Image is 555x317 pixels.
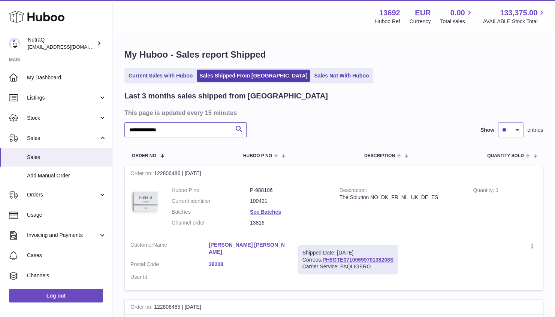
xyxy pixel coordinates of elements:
[172,219,250,226] dt: Channel order
[322,257,393,263] a: PH8GTE0710065970138208S
[27,172,106,179] span: Add Manual Order
[364,153,395,158] span: Description
[483,18,546,25] span: AVAILABLE Stock Total
[27,74,106,81] span: My Dashboard
[172,208,250,216] dt: Batches
[28,44,110,50] span: [EMAIL_ADDRESS][DOMAIN_NAME]
[130,241,209,257] dt: Name
[302,263,394,270] div: Carrier Service: PAQLIGERO
[209,241,287,256] a: [PERSON_NAME] [PERSON_NAME]
[172,187,250,194] dt: Huboo P no
[415,8,431,18] strong: EUR
[375,18,400,25] div: Huboo Ref
[9,289,103,302] a: Log out
[27,154,106,161] span: Sales
[9,38,20,49] img: log@nutraq.com
[172,198,250,205] dt: Current identifier
[500,8,537,18] span: 133,375.00
[27,191,99,198] span: Orders
[209,261,287,268] a: 38208
[126,70,195,82] a: Current Sales with Huboo
[298,245,398,275] div: Correos:
[130,170,154,178] strong: Order no
[125,300,543,315] div: 122806485 | [DATE]
[487,153,524,158] span: Quantity Sold
[27,272,106,279] span: Channels
[130,261,209,270] dt: Postal Code
[27,135,99,142] span: Sales
[28,36,95,51] div: NutraQ
[250,187,328,194] dd: P-988106
[197,70,310,82] a: Sales Shipped From [GEOGRAPHIC_DATA]
[450,8,465,18] span: 0.00
[243,153,272,158] span: Huboo P no
[130,187,160,217] img: 136921728478892.jpg
[250,219,328,226] dd: 13816
[527,127,543,134] span: entries
[250,209,281,215] a: See Batches
[27,211,106,219] span: Usage
[480,127,494,134] label: Show
[125,166,543,181] div: 122806486 | [DATE]
[27,115,99,122] span: Stock
[130,304,154,312] strong: Order no
[132,153,156,158] span: Order No
[379,8,400,18] strong: 13692
[130,242,153,248] span: Customer
[27,94,99,101] span: Listings
[124,49,543,61] h1: My Huboo - Sales report Shipped
[27,232,99,239] span: Invoicing and Payments
[250,198,328,205] dd: 100421
[440,8,473,25] a: 0.00 Total sales
[124,91,328,101] h2: Last 3 months sales shipped from [GEOGRAPHIC_DATA]
[410,18,431,25] div: Currency
[130,274,209,281] dt: User Id
[340,187,367,195] strong: Description
[440,18,473,25] span: Total sales
[483,8,546,25] a: 133,375.00 AVAILABLE Stock Total
[124,109,541,117] h3: This page is updated every 15 minutes
[473,187,495,195] strong: Quantity
[467,181,543,236] td: 1
[27,252,106,259] span: Cases
[302,249,394,256] div: Shipped Date: [DATE]
[340,194,462,201] div: The Solution NO_DK_FR_NL_UK_DE_ES
[311,70,371,82] a: Sales Not With Huboo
